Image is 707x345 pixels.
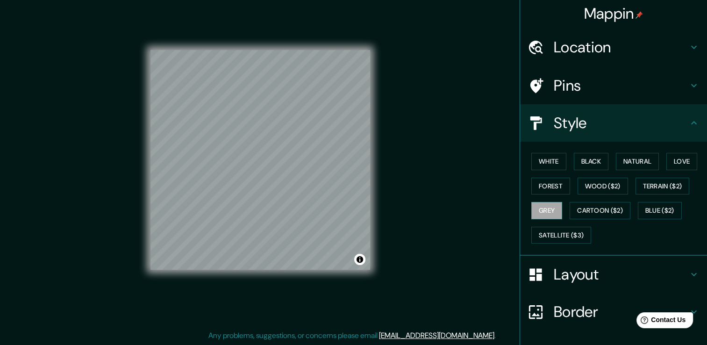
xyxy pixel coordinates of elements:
a: [EMAIL_ADDRESS][DOMAIN_NAME] [379,331,494,340]
img: pin-icon.png [636,11,643,19]
div: Location [520,29,707,66]
button: Blue ($2) [638,202,682,219]
div: . [496,330,497,341]
h4: Style [554,114,688,132]
div: Pins [520,67,707,104]
button: Wood ($2) [578,178,628,195]
button: Forest [531,178,570,195]
button: Love [666,153,697,170]
button: Natural [616,153,659,170]
button: Satellite ($3) [531,227,591,244]
h4: Location [554,38,688,57]
h4: Border [554,302,688,321]
div: Style [520,104,707,142]
button: Grey [531,202,562,219]
button: White [531,153,566,170]
button: Cartoon ($2) [570,202,630,219]
h4: Mappin [584,4,643,23]
h4: Pins [554,76,688,95]
h4: Layout [554,265,688,284]
div: Border [520,293,707,331]
iframe: Help widget launcher [624,309,697,335]
button: Toggle attribution [354,254,365,265]
button: Terrain ($2) [636,178,690,195]
div: Layout [520,256,707,293]
canvas: Map [150,50,370,270]
div: . [497,330,499,341]
button: Black [574,153,609,170]
p: Any problems, suggestions, or concerns please email . [208,330,496,341]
